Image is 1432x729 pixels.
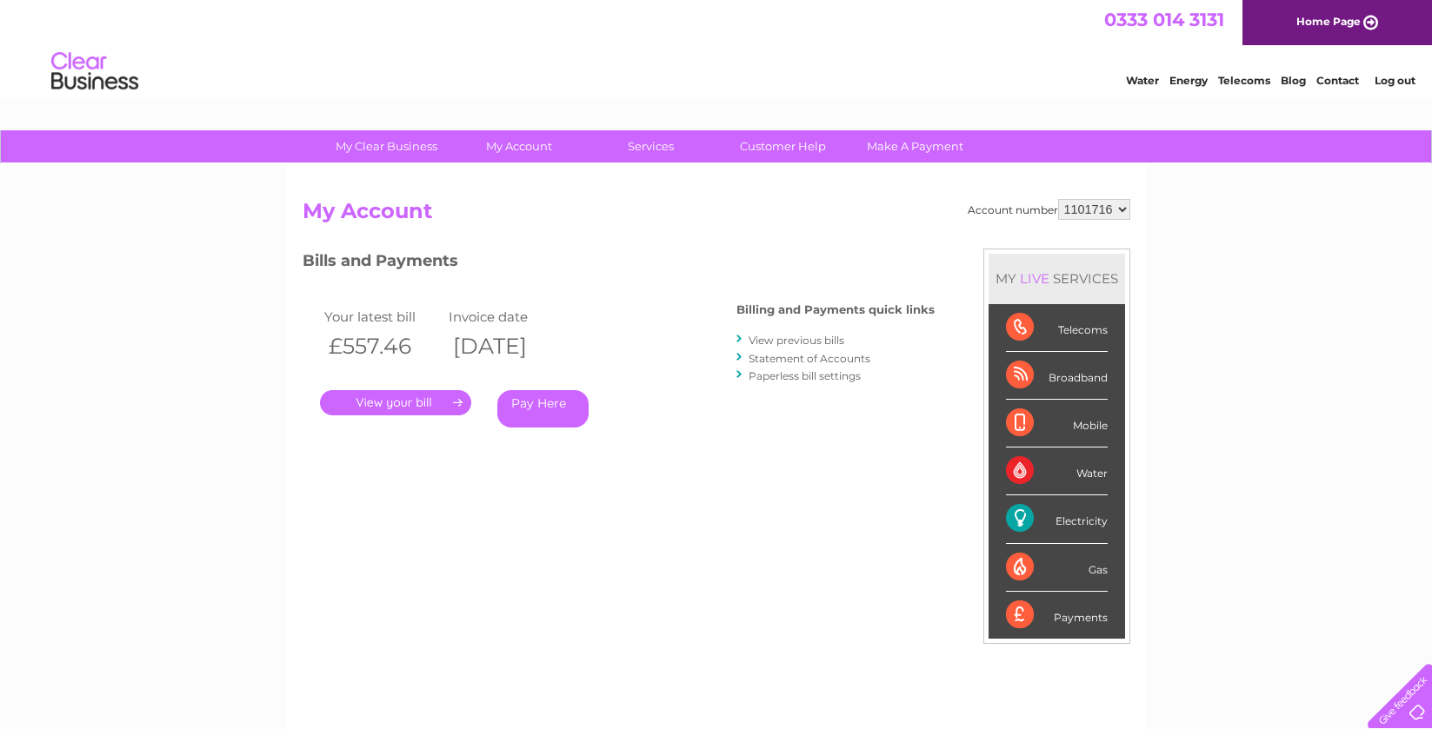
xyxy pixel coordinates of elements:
[579,130,723,162] a: Services
[1016,270,1053,287] div: LIVE
[447,130,590,162] a: My Account
[303,249,935,279] h3: Bills and Payments
[497,390,589,427] a: Pay Here
[320,328,445,364] th: £557.46
[1126,74,1159,87] a: Water
[749,369,861,382] a: Paperless bill settings
[968,199,1130,220] div: Account number
[1006,304,1108,352] div: Telecoms
[1316,74,1359,87] a: Contact
[444,305,569,328] td: Invoice date
[1006,544,1108,592] div: Gas
[50,45,139,98] img: logo.png
[1006,352,1108,400] div: Broadband
[306,10,1128,84] div: Clear Business is a trading name of Verastar Limited (registered in [GEOGRAPHIC_DATA] No. 3667643...
[1006,592,1108,639] div: Payments
[736,303,935,316] h4: Billing and Payments quick links
[1375,74,1415,87] a: Log out
[315,130,458,162] a: My Clear Business
[843,130,987,162] a: Make A Payment
[320,390,471,415] a: .
[303,199,1130,232] h2: My Account
[1006,447,1108,495] div: Water
[749,352,870,365] a: Statement of Accounts
[444,328,569,364] th: [DATE]
[1104,9,1224,30] a: 0333 014 3131
[1006,495,1108,543] div: Electricity
[1281,74,1306,87] a: Blog
[749,334,844,347] a: View previous bills
[1169,74,1208,87] a: Energy
[1218,74,1270,87] a: Telecoms
[711,130,855,162] a: Customer Help
[989,254,1125,303] div: MY SERVICES
[320,305,445,328] td: Your latest bill
[1006,400,1108,447] div: Mobile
